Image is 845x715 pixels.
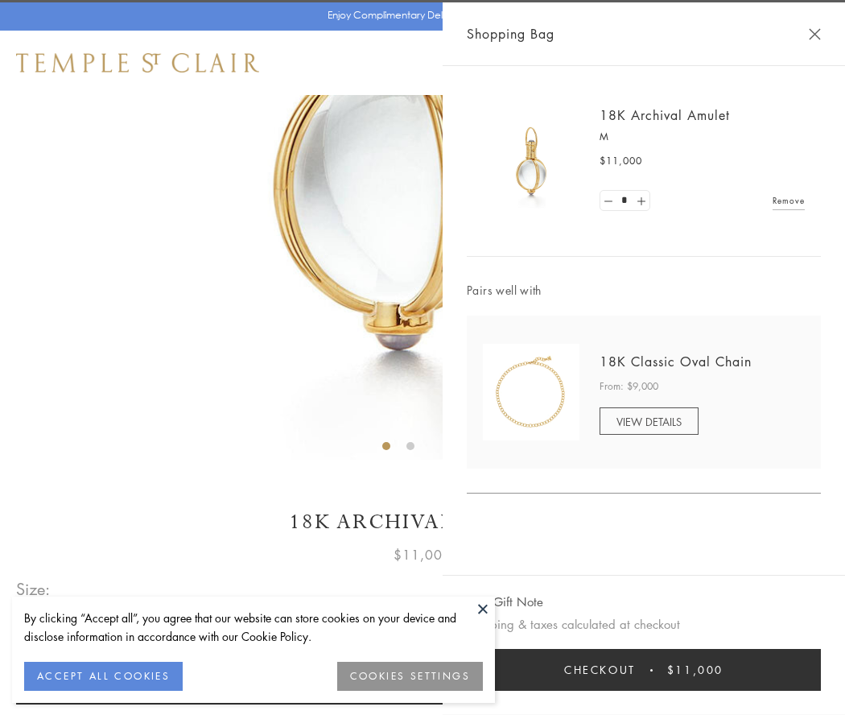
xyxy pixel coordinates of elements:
[467,592,543,612] button: Add Gift Note
[809,28,821,40] button: Close Shopping Bag
[564,661,636,679] span: Checkout
[600,407,699,435] a: VIEW DETAILS
[600,129,805,145] p: M
[467,281,821,300] span: Pairs well with
[600,378,658,395] span: From: $9,000
[616,414,682,429] span: VIEW DETAILS
[16,53,259,72] img: Temple St. Clair
[24,609,483,646] div: By clicking “Accept all”, you agree that our website can store cookies on your device and disclos...
[483,344,579,440] img: N88865-OV18
[16,576,52,602] span: Size:
[600,353,752,370] a: 18K Classic Oval Chain
[328,7,510,23] p: Enjoy Complimentary Delivery & Returns
[600,191,616,211] a: Set quantity to 0
[600,106,730,124] a: 18K Archival Amulet
[394,544,451,565] span: $11,000
[467,649,821,691] button: Checkout $11,000
[467,23,554,44] span: Shopping Bag
[483,113,579,209] img: 18K Archival Amulet
[337,662,483,691] button: COOKIES SETTINGS
[667,661,723,679] span: $11,000
[24,662,183,691] button: ACCEPT ALL COOKIES
[633,191,649,211] a: Set quantity to 2
[773,192,805,209] a: Remove
[16,508,829,536] h1: 18K Archival Amulet
[600,153,642,169] span: $11,000
[467,614,821,634] p: Shipping & taxes calculated at checkout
